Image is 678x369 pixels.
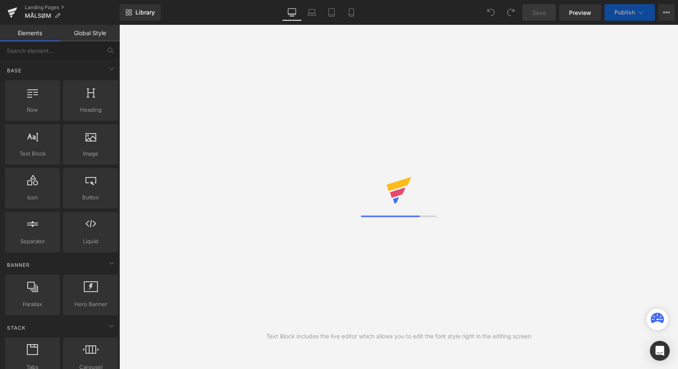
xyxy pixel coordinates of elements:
span: Parallax [7,300,57,309]
span: Save [532,8,546,17]
span: Library [135,9,155,16]
span: Hero Banner [66,300,116,309]
span: Preview [569,8,591,17]
a: Tablet [322,4,341,21]
span: Publish [614,9,635,16]
a: Mobile [341,4,361,21]
a: Global Style [60,25,120,41]
span: Image [66,149,116,158]
a: Landing Pages [25,4,120,11]
span: Banner [6,261,31,269]
button: Undo [483,4,499,21]
a: New Library [120,4,161,21]
button: Publish [605,4,655,21]
a: Preview [559,4,601,21]
a: Desktop [282,4,302,21]
span: Separator [7,237,57,246]
button: Redo [503,4,519,21]
span: Button [66,193,116,202]
span: Icon [7,193,57,202]
div: Open Intercom Messenger [650,341,670,361]
span: Stack [6,324,26,332]
span: Liquid [66,237,116,246]
span: Base [6,67,22,74]
span: Row [7,105,57,114]
span: Text Block [7,149,57,158]
span: Heading [66,105,116,114]
a: Laptop [302,4,322,21]
span: MÅLSØM [25,12,51,19]
button: More [658,4,675,21]
div: Text Block includes the live editor which allows you to edit the font style right in the editing ... [266,332,531,341]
